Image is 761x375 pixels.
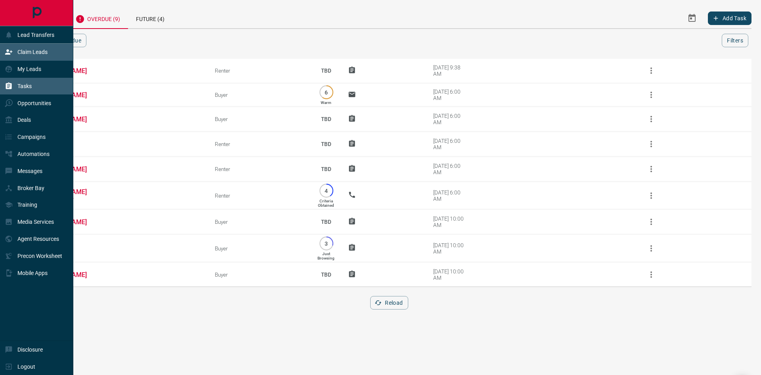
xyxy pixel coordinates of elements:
[215,192,304,199] div: Renter
[215,141,304,147] div: Renter
[433,189,467,202] div: [DATE] 6:00 AM
[215,116,304,122] div: Buyer
[722,34,748,47] button: Filters
[323,240,329,246] p: 3
[433,268,467,281] div: [DATE] 10:00 AM
[215,92,304,98] div: Buyer
[433,163,467,175] div: [DATE] 6:00 AM
[318,199,334,208] p: Criteria Obtained
[67,8,128,29] div: Overdue (9)
[433,138,467,150] div: [DATE] 6:00 AM
[433,215,467,228] div: [DATE] 10:00 AM
[215,166,304,172] div: Renter
[323,89,329,95] p: 6
[708,12,751,25] button: Add Task
[317,252,335,260] p: Just Browsing
[215,271,304,278] div: Buyer
[321,100,331,105] p: Warm
[316,133,336,155] p: TBD
[433,113,467,125] div: [DATE] 6:00 AM
[433,64,467,77] div: [DATE] 9:38 AM
[433,88,467,101] div: [DATE] 6:00 AM
[215,67,304,74] div: Renter
[215,245,304,252] div: Buyer
[316,158,336,180] p: TBD
[215,219,304,225] div: Buyer
[433,242,467,255] div: [DATE] 10:00 AM
[370,296,408,310] button: Reload
[316,60,336,81] p: TBD
[316,264,336,285] p: TBD
[316,108,336,130] p: TBD
[323,188,329,194] p: 4
[683,9,702,28] button: Select Date Range
[316,211,336,233] p: TBD
[128,8,172,28] div: Future (4)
